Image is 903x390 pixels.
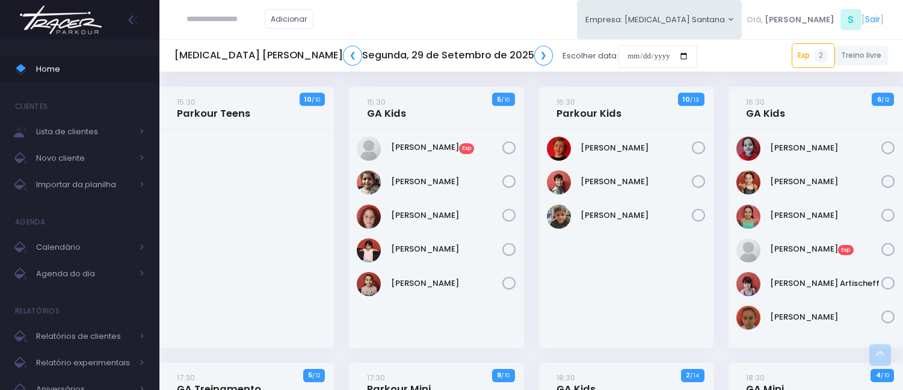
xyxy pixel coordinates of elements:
span: Exp [459,143,475,154]
span: Home [36,61,144,77]
a: Sair [865,13,880,26]
small: 17:30 [367,372,385,383]
small: 15:30 [367,96,386,108]
img: Artur Vernaglia Bagatin [547,137,571,161]
a: [PERSON_NAME] [770,176,881,188]
strong: 5 [497,94,501,104]
small: 16:30 [556,96,575,108]
a: [PERSON_NAME] [770,311,881,323]
span: Calendário [36,240,132,255]
img: Alícia Saori Martins Gomes [357,137,381,161]
strong: 4 [876,370,881,380]
a: Adicionar [265,9,314,29]
a: [PERSON_NAME] [391,243,502,255]
a: [PERSON_NAME] [391,209,502,221]
h4: Agenda [15,210,46,234]
img: Manuella Velloso Beio [357,238,381,262]
img: Larissa Yamaguchi [736,205,760,229]
span: Importar da planilha [36,177,132,193]
img: Jorge Lima [547,170,571,194]
a: [PERSON_NAME]Exp [770,243,881,255]
strong: 6 [877,94,881,104]
a: [PERSON_NAME] [581,176,692,188]
span: Novo cliente [36,150,132,166]
img: Niara Belisário Cruz [357,272,381,296]
span: S [840,9,861,30]
small: / 14 [690,372,699,379]
img: Gabriela Jordão Izumida [736,137,760,161]
small: 17:30 [177,372,195,383]
a: Exp2 [792,43,835,67]
small: 16:30 [746,96,765,108]
small: / 12 [312,372,320,379]
small: / 13 [690,96,699,104]
a: 15:30GA Kids [367,96,406,120]
small: 15:30 [177,96,196,108]
a: [PERSON_NAME] [770,142,881,154]
span: Exp [838,245,854,256]
a: [PERSON_NAME] Artischeff [770,277,881,289]
strong: 2 [686,370,690,380]
strong: 5 [308,370,312,380]
small: / 10 [881,372,889,379]
span: [PERSON_NAME] [765,14,834,26]
small: 18:30 [746,372,765,383]
img: Pedro Henrique Negrão Tateishi [547,205,571,229]
img: Chiara Marques Fantin [357,170,381,194]
a: 15:30Parkour Teens [177,96,250,120]
h4: Relatórios [15,299,60,323]
a: [PERSON_NAME] [770,209,881,221]
strong: 9 [497,370,501,380]
a: ❯ [534,46,553,66]
a: [PERSON_NAME] [391,277,502,289]
small: / 10 [501,372,510,379]
img: Manuella Brandão oliveira [357,205,381,229]
span: Relatório experimentais [36,355,132,371]
strong: 10 [683,94,690,104]
a: ❮ [343,46,362,66]
h5: [MEDICAL_DATA] [PERSON_NAME] Segunda, 29 de Setembro de 2025 [174,46,553,66]
img: Rafaela tiosso zago [736,306,760,330]
a: [PERSON_NAME] [391,176,502,188]
small: 18:30 [556,372,575,383]
img: Manuela Peretto [736,238,760,262]
h4: Clientes [15,94,48,119]
span: Agenda do dia [36,266,132,282]
span: Olá, [747,14,763,26]
img: Isabella Yamaguchi [736,170,760,194]
a: [PERSON_NAME] [581,142,692,154]
strong: 10 [304,94,312,104]
small: / 10 [501,96,510,104]
span: 2 [814,49,828,63]
span: Lista de clientes [36,124,132,140]
a: Treino livre [835,46,889,66]
span: Relatórios de clientes [36,329,132,344]
a: [PERSON_NAME]Exp [391,141,502,153]
small: / 12 [881,96,889,104]
div: Escolher data: [174,42,697,70]
img: Manuella Oliveira Artischeff [736,272,760,296]
a: 16:30GA Kids [746,96,785,120]
a: 16:30Parkour Kids [556,96,621,120]
a: [PERSON_NAME] [581,209,692,221]
small: / 10 [312,96,320,104]
div: [ ] [742,6,888,33]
